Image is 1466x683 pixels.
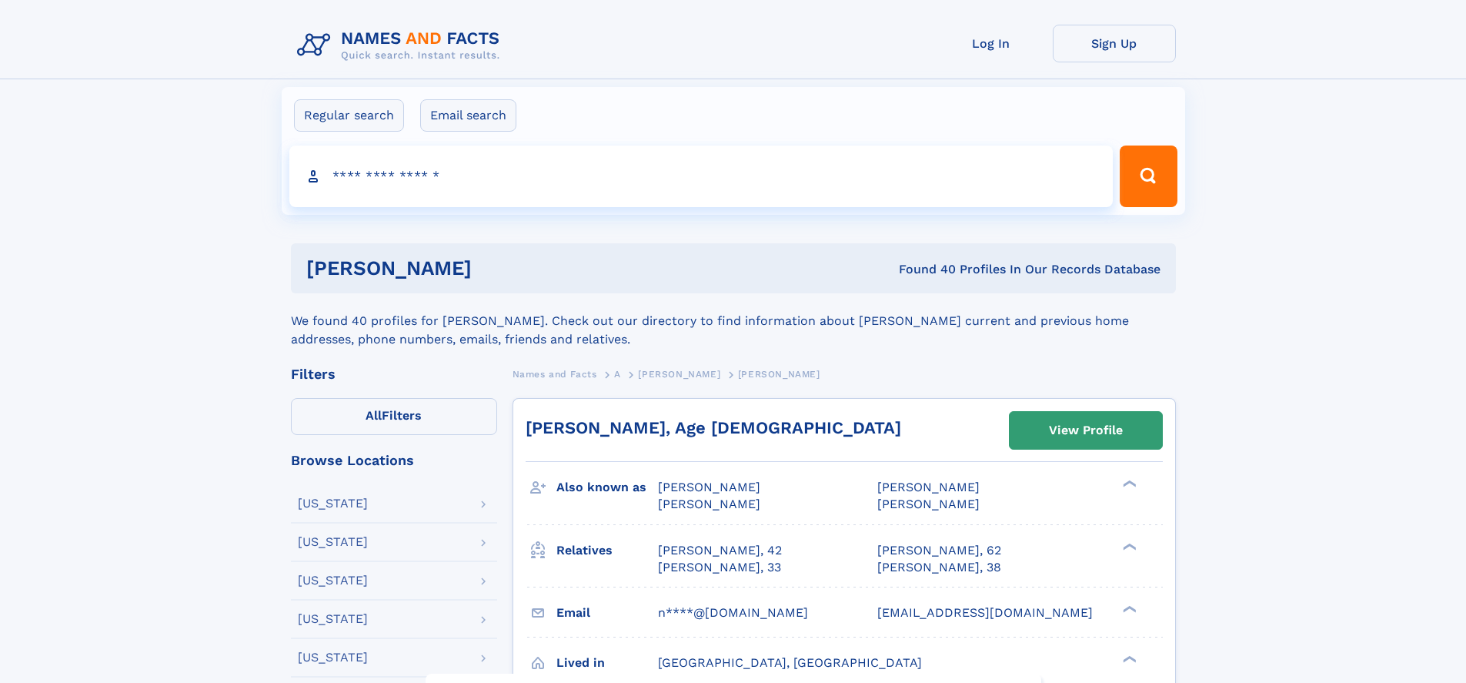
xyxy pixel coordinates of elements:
button: Search Button [1120,146,1177,207]
div: Found 40 Profiles In Our Records Database [685,261,1160,278]
div: [US_STATE] [298,651,368,664]
a: [PERSON_NAME] [638,364,720,383]
span: A [614,369,621,380]
a: [PERSON_NAME], Age [DEMOGRAPHIC_DATA] [526,418,901,437]
span: [PERSON_NAME] [738,369,820,380]
div: We found 40 profiles for [PERSON_NAME]. Check out our directory to find information about [PERSON... [291,293,1176,349]
a: View Profile [1010,412,1162,449]
h3: Relatives [556,537,658,564]
a: [PERSON_NAME], 33 [658,559,781,576]
h3: Lived in [556,650,658,676]
h1: [PERSON_NAME] [306,259,686,278]
div: [US_STATE] [298,613,368,625]
a: [PERSON_NAME], 62 [877,542,1001,559]
div: Browse Locations [291,454,497,467]
span: [GEOGRAPHIC_DATA], [GEOGRAPHIC_DATA] [658,655,922,670]
div: ❯ [1119,654,1137,664]
h3: Also known as [556,474,658,501]
span: [PERSON_NAME] [638,369,720,380]
h3: Email [556,600,658,626]
a: Names and Facts [513,364,597,383]
span: [PERSON_NAME] [877,497,980,511]
span: [PERSON_NAME] [658,480,760,494]
a: Log In [930,25,1053,62]
div: [US_STATE] [298,574,368,587]
span: All [366,408,382,423]
a: Sign Up [1053,25,1176,62]
img: Logo Names and Facts [291,25,513,66]
span: [EMAIL_ADDRESS][DOMAIN_NAME] [877,605,1093,620]
div: Filters [291,367,497,381]
input: search input [289,146,1114,207]
a: [PERSON_NAME], 38 [877,559,1001,576]
div: ❯ [1119,604,1137,614]
div: [US_STATE] [298,497,368,510]
label: Filters [291,398,497,435]
label: Regular search [294,99,404,132]
span: [PERSON_NAME] [658,497,760,511]
a: [PERSON_NAME], 42 [658,542,782,559]
div: ❯ [1119,479,1137,489]
div: View Profile [1049,413,1123,448]
a: A [614,364,621,383]
span: [PERSON_NAME] [877,480,980,494]
div: ❯ [1119,541,1137,551]
label: Email search [420,99,516,132]
div: [US_STATE] [298,536,368,548]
